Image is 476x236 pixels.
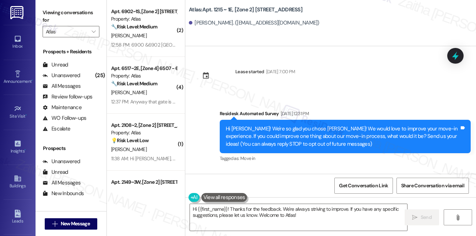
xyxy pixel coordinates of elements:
[43,125,70,133] div: Escalate
[235,68,264,75] div: Lease started
[264,68,295,75] div: [DATE] 7:00 PM
[111,8,177,15] div: Apt. 6902~1S, [Zone 2] [STREET_ADDRESS][PERSON_NAME]
[396,178,469,194] button: Share Conversation via email
[52,221,58,227] i: 
[189,6,302,14] b: Atlas: Apt. 1215 ~ 1E, [Zone 2] [STREET_ADDRESS]
[220,110,471,120] div: Residesk Automated Survey
[111,65,177,72] div: Apt. 6517~2E, [Zone 4] 6507 - 6519 S [US_STATE]
[35,145,106,152] div: Prospects
[111,32,147,39] span: [PERSON_NAME]
[190,204,407,231] textarea: Hi {{first_name}}! Thanks for the feedback. We're always striving to improve. If you have any spe...
[111,129,177,136] div: Property: Atlas
[111,122,177,129] div: Apt. 2108~2, [Zone 2] [STREET_ADDRESS][PERSON_NAME]
[189,19,319,27] div: [PERSON_NAME]. ([EMAIL_ADDRESS][DOMAIN_NAME])
[111,72,177,80] div: Property: Atlas
[43,93,92,101] div: Review follow-ups
[4,33,32,52] a: Inbox
[43,179,81,187] div: All Messages
[111,80,157,87] strong: 🔧 Risk Level: Medium
[43,168,68,176] div: Unread
[220,153,471,163] div: Tagged as:
[45,218,97,230] button: New Message
[92,29,95,34] i: 
[32,78,33,83] span: •
[43,7,99,26] label: Viewing conversations for
[455,215,460,220] i: 
[334,178,393,194] button: Get Conversation Link
[35,210,106,217] div: Residents
[240,155,255,161] span: Move in
[111,15,177,23] div: Property: Atlas
[111,42,206,48] div: 12:58 PM: 6900 &6902 [GEOGRAPHIC_DATA]
[405,209,439,225] button: Send
[4,103,32,122] a: Site Visit •
[43,158,80,165] div: Unanswered
[412,215,417,220] i: 
[339,182,388,189] span: Get Conversation Link
[43,72,80,79] div: Unanswered
[61,220,90,227] span: New Message
[111,178,177,186] div: Apt. 2149~3W, [Zone 2] [STREET_ADDRESS][PERSON_NAME]
[4,138,32,157] a: Insights •
[35,48,106,55] div: Prospects + Residents
[111,155,310,162] div: 11:38 AM: Hi [PERSON_NAME], will the same company be providing pest control [PERSON_NAME]
[111,137,149,144] strong: 💡 Risk Level: Low
[4,172,32,192] a: Buildings
[4,208,32,227] a: Leads
[43,104,82,111] div: Maintenance
[401,182,464,189] span: Share Conversation via email
[226,125,459,148] div: Hi [PERSON_NAME]! We're so glad you chose [PERSON_NAME]! We would love to improve your move-in ex...
[111,146,147,152] span: [PERSON_NAME]
[279,110,309,117] div: [DATE] 12:31 PM
[24,147,26,152] span: •
[111,89,147,96] span: [PERSON_NAME]
[43,82,81,90] div: All Messages
[93,70,106,81] div: (25)
[43,190,84,197] div: New Inbounds
[46,26,88,37] input: All communities
[26,113,27,118] span: •
[421,214,432,221] span: Send
[43,114,86,122] div: WO Follow-ups
[111,98,310,105] div: 12:37 PM: Anyway that gate is not secure, and with people knowing that, it's becoming a problem.
[43,61,68,69] div: Unread
[111,23,157,30] strong: 🔧 Risk Level: Medium
[10,6,25,19] img: ResiDesk Logo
